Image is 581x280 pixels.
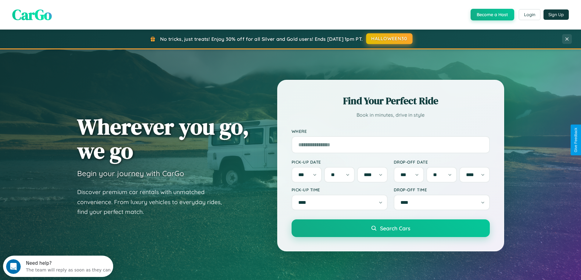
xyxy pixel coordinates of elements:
[292,219,490,237] button: Search Cars
[160,36,363,42] span: No tricks, just treats! Enjoy 30% off for all Silver and Gold users! Ends [DATE] 1pm PT.
[3,256,113,277] iframe: Intercom live chat discovery launcher
[543,9,569,20] button: Sign Up
[519,9,540,20] button: Login
[292,159,388,165] label: Pick-up Date
[77,187,230,217] p: Discover premium car rentals with unmatched convenience. From luxury vehicles to everyday rides, ...
[292,111,490,119] p: Book in minutes, drive in style
[2,2,113,19] div: Open Intercom Messenger
[6,259,21,274] iframe: Intercom live chat
[292,129,490,134] label: Where
[292,187,388,192] label: Pick-up Time
[394,187,490,192] label: Drop-off Time
[574,128,578,152] div: Give Feedback
[471,9,514,20] button: Become a Host
[12,5,52,25] span: CarGo
[23,10,108,16] div: The team will reply as soon as they can
[394,159,490,165] label: Drop-off Date
[23,5,108,10] div: Need help?
[292,94,490,108] h2: Find Your Perfect Ride
[77,169,184,178] h3: Begin your journey with CarGo
[366,33,413,44] button: HALLOWEEN30
[380,225,410,232] span: Search Cars
[77,115,249,163] h1: Wherever you go, we go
